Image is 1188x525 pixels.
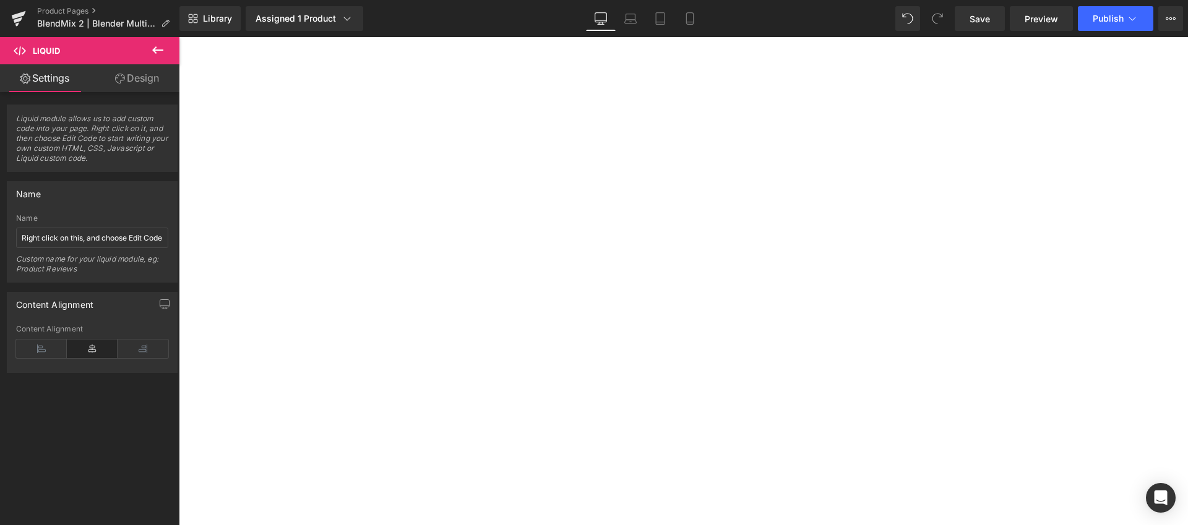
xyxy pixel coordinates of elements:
div: Content Alignment [16,325,168,333]
a: New Library [179,6,241,31]
div: Name [16,182,41,199]
div: Content Alignment [16,292,93,310]
a: Product Pages [37,6,179,16]
a: Preview [1010,6,1073,31]
a: Laptop [616,6,645,31]
div: Open Intercom Messenger [1146,483,1176,513]
span: Publish [1093,14,1124,23]
span: Liquid module allows us to add custom code into your page. Right click on it, and then choose Edi... [16,114,168,171]
button: More [1158,6,1183,31]
a: Design [92,64,182,92]
button: Redo [925,6,950,31]
button: Publish [1078,6,1153,31]
button: Undo [895,6,920,31]
a: Desktop [586,6,616,31]
span: BlendMix 2 | Blender Multifunctional [37,19,156,28]
span: Save [970,12,990,25]
a: Tablet [645,6,675,31]
div: Assigned 1 Product [256,12,353,25]
div: Custom name for your liquid module, eg: Product Reviews [16,254,168,282]
a: Mobile [675,6,705,31]
div: Name [16,214,168,223]
span: Preview [1025,12,1058,25]
span: Liquid [33,46,60,56]
span: Library [203,13,232,24]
